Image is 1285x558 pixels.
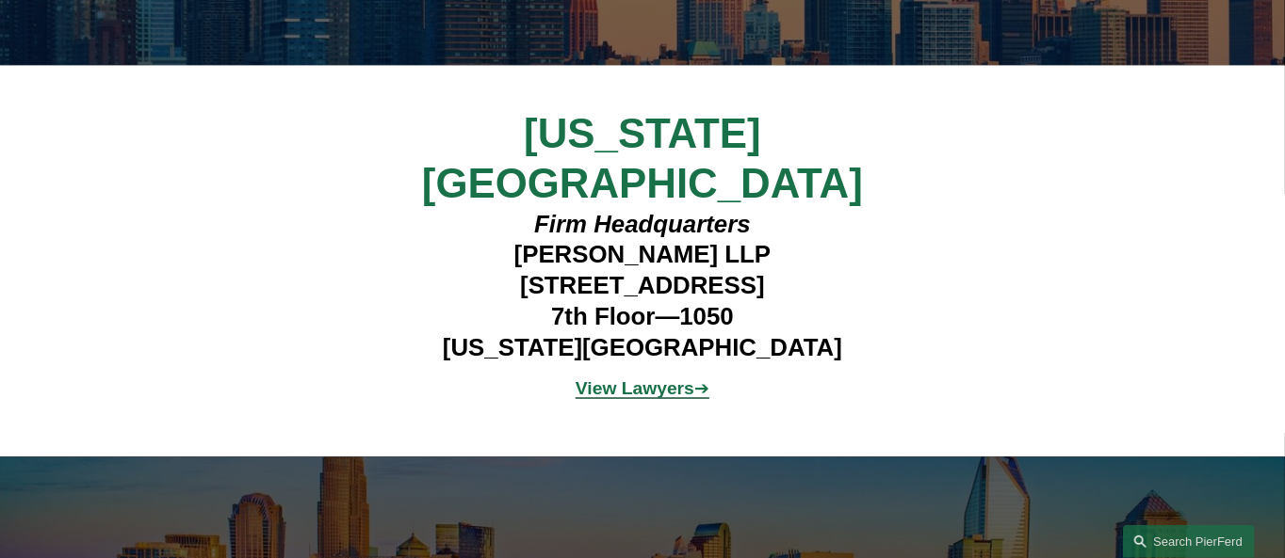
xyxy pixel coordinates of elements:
[1123,525,1255,558] a: Search this site
[422,110,863,206] span: [US_STATE][GEOGRAPHIC_DATA]
[576,378,694,398] strong: View Lawyers
[391,209,894,363] h4: [PERSON_NAME] LLP [STREET_ADDRESS] 7th Floor—1050 [US_STATE][GEOGRAPHIC_DATA]
[576,378,709,398] a: View Lawyers➔
[534,211,751,237] em: Firm Headquarters
[576,378,709,398] span: ➔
